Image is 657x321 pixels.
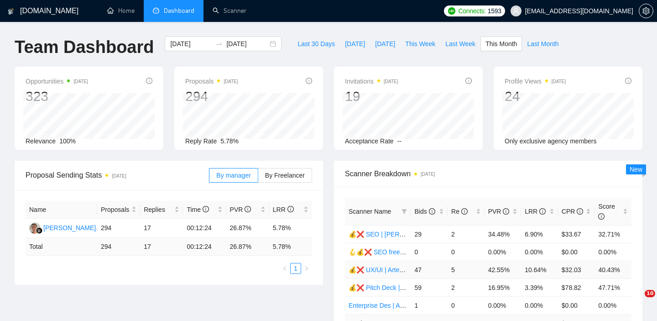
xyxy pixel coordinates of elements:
td: 59 [411,279,448,296]
td: $33.67 [558,225,595,243]
td: $0.00 [558,243,595,261]
td: 29 [411,225,448,243]
img: upwork-logo.png [448,7,455,15]
span: Connects: [458,6,485,16]
a: 💰❌ UX/UI | Artem | 27.11 тимчасово вимкнула [349,266,489,274]
time: [DATE] [384,79,398,84]
span: Last Week [445,39,475,49]
td: 2 [448,225,485,243]
span: Score [598,203,615,220]
span: info-circle [461,208,468,215]
td: $32.03 [558,261,595,279]
td: 26.87 % [226,238,269,256]
span: Re [451,208,468,215]
td: 0.00% [485,243,521,261]
div: 24 [505,88,566,105]
span: user [513,8,519,14]
time: [DATE] [552,79,566,84]
td: 42.55% [485,261,521,279]
span: Dashboard [164,7,194,15]
span: [DATE] [375,39,395,49]
span: info-circle [306,78,312,84]
h1: Team Dashboard [15,37,154,58]
td: 294 [97,238,140,256]
li: 1 [290,263,301,274]
span: Proposals [101,205,130,215]
td: 17 [140,238,183,256]
th: Name [26,201,97,219]
th: Replies [140,201,183,219]
td: 0 [448,243,485,261]
td: 5.78 % [269,238,312,256]
td: $78.82 [558,279,595,296]
th: Proposals [97,201,140,219]
span: LRR [525,208,546,215]
time: [DATE] [112,174,126,179]
time: [DATE] [73,79,88,84]
span: Bids [414,208,435,215]
div: 294 [185,88,238,105]
div: 19 [345,88,398,105]
td: 0 [411,243,448,261]
span: filter [401,209,407,214]
td: $0.00 [558,296,595,314]
span: to [215,40,223,47]
span: info-circle [539,208,546,215]
a: JS[PERSON_NAME] [29,224,96,231]
td: 00:12:24 [183,238,226,256]
span: info-circle [625,78,631,84]
td: 294 [97,219,140,238]
span: left [282,266,287,271]
td: 00:12:24 [183,219,226,238]
td: 5 [448,261,485,279]
span: 10 [645,290,655,297]
span: info-circle [146,78,152,84]
span: Reply Rate [185,137,217,145]
button: [DATE] [370,37,400,51]
button: Last 30 Days [292,37,340,51]
td: 0.00% [521,296,558,314]
span: swap-right [215,40,223,47]
span: Time [187,206,209,213]
div: [PERSON_NAME] [43,223,96,233]
td: 0.00% [521,243,558,261]
span: Invitations [345,76,398,87]
img: JS [29,222,41,234]
span: LRR [273,206,294,213]
span: 1593 [488,6,501,16]
a: 1 [291,263,301,274]
li: Next Page [301,263,312,274]
span: New [630,166,642,173]
span: info-circle [245,206,251,212]
span: -- [397,137,401,145]
button: left [279,263,290,274]
button: This Week [400,37,440,51]
span: 5.78% [220,137,239,145]
td: Total [26,238,97,256]
td: 0 [448,296,485,314]
span: Acceptance Rate [345,137,394,145]
span: Proposal Sending Stats [26,169,209,181]
button: right [301,263,312,274]
span: info-circle [577,208,583,215]
input: End date [226,39,268,49]
td: 5.78% [269,219,312,238]
li: Previous Page [279,263,290,274]
span: info-circle [429,208,435,215]
a: 💰❌ SEO | [PERSON_NAME] | 20.11 [349,231,458,238]
td: 16.95% [485,279,521,296]
button: Last Week [440,37,480,51]
span: PVR [488,208,510,215]
td: 0.00% [594,243,631,261]
a: homeHome [107,7,135,15]
span: Replies [144,205,172,215]
span: 100% [59,137,76,145]
span: By Freelancer [265,172,305,179]
span: [DATE] [345,39,365,49]
span: This Month [485,39,517,49]
img: gigradar-bm.png [36,227,42,234]
td: 32.71% [594,225,631,243]
span: right [304,266,309,271]
td: 47.71% [594,279,631,296]
td: 40.43% [594,261,631,279]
